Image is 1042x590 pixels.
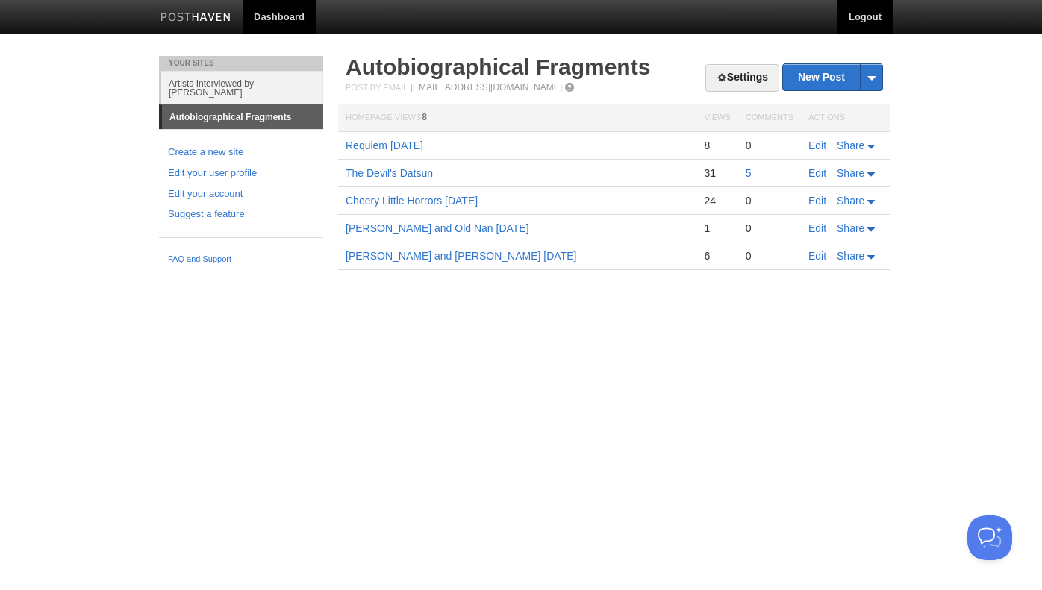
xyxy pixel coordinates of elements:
[161,71,323,104] a: Artists Interviewed by [PERSON_NAME]
[801,104,890,132] th: Actions
[346,167,433,179] a: The Devil's Datsun
[704,249,730,263] div: 6
[837,222,864,234] span: Share
[808,167,826,179] a: Edit
[696,104,737,132] th: Views
[808,250,826,262] a: Edit
[808,139,826,151] a: Edit
[346,222,529,234] a: [PERSON_NAME] and Old Nan [DATE]
[837,250,864,262] span: Share
[837,195,864,207] span: Share
[168,166,314,181] a: Edit your user profile
[746,139,793,152] div: 0
[160,13,231,24] img: Posthaven-bar
[422,112,427,122] span: 8
[967,515,1012,560] iframe: Help Scout Beacon - Open
[704,222,730,235] div: 1
[837,167,864,179] span: Share
[746,194,793,207] div: 0
[783,64,882,90] a: New Post
[168,207,314,222] a: Suggest a feature
[168,253,314,266] a: FAQ and Support
[346,83,408,92] span: Post by Email
[837,139,864,151] span: Share
[704,166,730,180] div: 31
[738,104,801,132] th: Comments
[346,139,423,151] a: Requiem [DATE]
[168,186,314,202] a: Edit your account
[746,167,752,179] a: 5
[746,249,793,263] div: 0
[162,105,323,129] a: Autobiographical Fragments
[346,250,576,262] a: [PERSON_NAME] and [PERSON_NAME] [DATE]
[808,195,826,207] a: Edit
[704,139,730,152] div: 8
[746,222,793,235] div: 0
[808,222,826,234] a: Edit
[346,195,478,207] a: Cheery Little Horrors [DATE]
[159,56,323,71] li: Your Sites
[346,54,650,79] a: Autobiographical Fragments
[338,104,696,132] th: Homepage Views
[704,194,730,207] div: 24
[168,145,314,160] a: Create a new site
[411,82,562,92] a: [EMAIL_ADDRESS][DOMAIN_NAME]
[705,64,779,92] a: Settings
